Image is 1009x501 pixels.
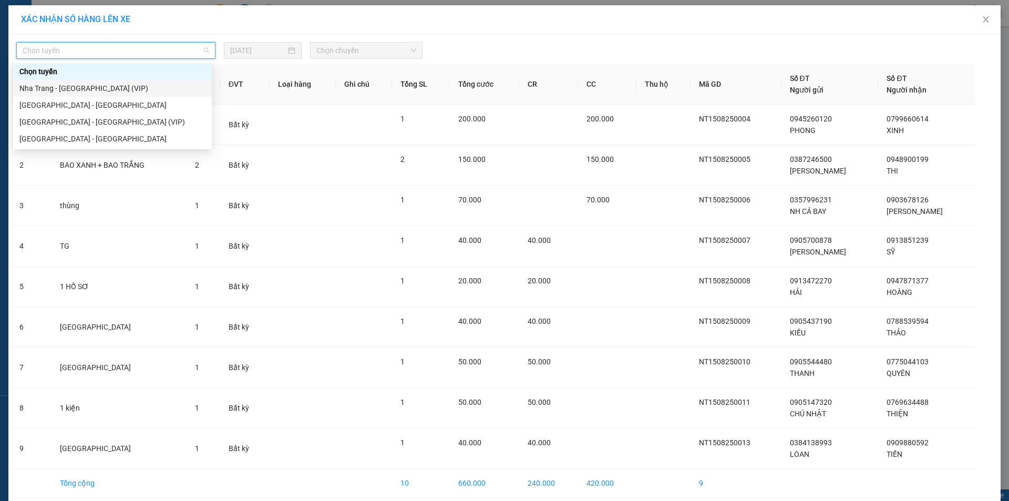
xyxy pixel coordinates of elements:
[11,186,52,226] td: 3
[887,207,943,216] span: [PERSON_NAME]
[528,357,551,366] span: 50.000
[195,242,199,250] span: 1
[790,74,810,83] span: Số ĐT
[790,207,826,216] span: NH CÁ BAY
[887,438,929,447] span: 0909880592
[195,161,199,169] span: 2
[21,14,130,24] span: XÁC NHẬN SỐ HÀNG LÊN XE
[790,155,832,163] span: 0387246500
[887,126,904,135] span: XINH
[195,404,199,412] span: 1
[458,317,481,325] span: 40.000
[887,288,912,296] span: HOÀNG
[52,347,187,388] td: [GEOGRAPHIC_DATA]
[19,99,205,111] div: [GEOGRAPHIC_DATA] - [GEOGRAPHIC_DATA]
[699,155,750,163] span: NT1508250005
[19,116,205,128] div: [GEOGRAPHIC_DATA] - [GEOGRAPHIC_DATA] (VIP)
[270,64,336,105] th: Loại hàng
[790,329,806,337] span: KIỀU
[887,369,910,377] span: QUYÊN
[887,317,929,325] span: 0788539594
[528,317,551,325] span: 40.000
[220,226,270,267] td: Bất kỳ
[790,196,832,204] span: 0357996231
[11,428,52,469] td: 9
[220,347,270,388] td: Bất kỳ
[13,63,212,80] div: Chọn tuyến
[578,64,637,105] th: CC
[699,438,750,447] span: NT1508250013
[458,277,481,285] span: 20.000
[790,248,846,256] span: [PERSON_NAME]
[220,307,270,347] td: Bất kỳ
[11,105,52,145] td: 1
[195,363,199,372] span: 1
[400,357,405,366] span: 1
[790,398,832,406] span: 0905147320
[23,43,209,58] span: Chọn tuyến
[52,428,187,469] td: [GEOGRAPHIC_DATA]
[392,469,450,498] td: 10
[887,450,902,458] span: TIẾN
[11,64,52,105] th: STT
[336,64,392,105] th: Ghi chú
[11,347,52,388] td: 7
[528,438,551,447] span: 40.000
[400,155,405,163] span: 2
[887,277,929,285] span: 0947871377
[887,167,898,175] span: THI
[220,105,270,145] td: Bất kỳ
[790,288,802,296] span: HẢI
[887,329,906,337] span: THẢO
[887,115,929,123] span: 0799660614
[230,45,286,56] input: 15/08/2025
[220,267,270,307] td: Bất kỳ
[458,438,481,447] span: 40.000
[19,83,205,94] div: Nha Trang - [GEOGRAPHIC_DATA] (VIP)
[699,277,750,285] span: NT1508250008
[52,186,187,226] td: thùng
[699,357,750,366] span: NT1508250010
[13,130,212,147] div: Sài Gòn - Nha Trang
[528,398,551,406] span: 50.000
[790,410,826,418] span: CHÚ NHẬT
[316,43,416,58] span: Chọn chuyến
[699,317,750,325] span: NT1508250009
[578,469,637,498] td: 420.000
[220,186,270,226] td: Bất kỳ
[790,317,832,325] span: 0905437190
[528,277,551,285] span: 20.000
[790,369,815,377] span: THANH
[790,115,832,123] span: 0945260120
[400,398,405,406] span: 1
[887,398,929,406] span: 0769634488
[887,155,929,163] span: 0948900199
[13,114,212,130] div: Sài Gòn - Nha Trang (VIP)
[458,155,486,163] span: 150.000
[790,450,809,458] span: LOAN
[11,145,52,186] td: 2
[11,388,52,428] td: 8
[887,74,907,83] span: Số ĐT
[691,469,781,498] td: 9
[220,388,270,428] td: Bất kỳ
[392,64,450,105] th: Tổng SL
[586,196,610,204] span: 70.000
[52,226,187,267] td: TG
[13,97,212,114] div: Nha Trang - Sài Gòn
[982,15,990,24] span: close
[52,267,187,307] td: 1 HỒ SƠ
[699,196,750,204] span: NT1508250006
[458,398,481,406] span: 50.000
[400,196,405,204] span: 1
[458,236,481,244] span: 40.000
[19,133,205,145] div: [GEOGRAPHIC_DATA] - [GEOGRAPHIC_DATA]
[971,5,1001,35] button: Close
[195,282,199,291] span: 1
[699,115,750,123] span: NT1508250004
[887,357,929,366] span: 0775044103
[790,438,832,447] span: 0384138993
[400,277,405,285] span: 1
[195,444,199,453] span: 1
[220,428,270,469] td: Bất kỳ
